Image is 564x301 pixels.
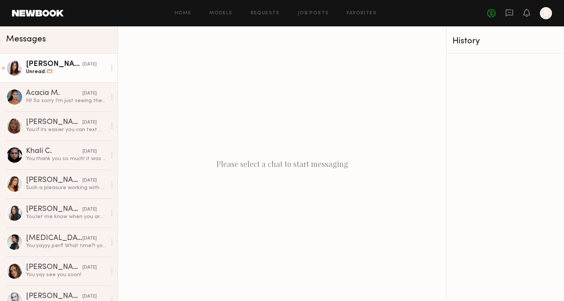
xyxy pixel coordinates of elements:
a: Requests [251,11,280,16]
div: [DATE] [82,119,97,126]
div: Acacia M. [26,90,82,97]
div: [PERSON_NAME] [26,264,82,271]
a: Job Posts [298,11,329,16]
div: [MEDICAL_DATA][PERSON_NAME] [26,235,82,242]
div: Hi! So sorry I’m just seeing the request. Is it the talent booked already? [26,97,106,104]
div: You: yay see you soon! [26,271,106,278]
div: [PERSON_NAME] [26,61,82,68]
div: You: if its easier you can text me [PHONE_NUMBER] [26,126,106,133]
div: Unread: 🫶🏼 [26,68,106,75]
span: Messages [6,35,46,44]
div: Please select a chat to start messaging [118,26,446,301]
div: [DATE] [82,293,97,300]
a: Home [175,11,192,16]
div: You: thank you so much! it was great working with you xx! [26,155,106,162]
div: [PERSON_NAME] [26,293,82,300]
a: Models [209,11,232,16]
div: [DATE] [82,177,97,184]
div: [PERSON_NAME] [26,119,82,126]
div: You: let me know when you are here and we can show you the garage to park! [26,213,106,220]
div: Khalí C. [26,148,82,155]
a: Favorites [347,11,377,16]
div: You: yayyy perf! What time?! you can call or text me for details! [PHONE_NUMBER] [26,242,106,249]
div: History [453,37,558,46]
div: [DATE] [82,264,97,271]
div: [DATE] [82,206,97,213]
div: [DATE] [82,61,97,68]
div: [DATE] [82,90,97,97]
div: [PERSON_NAME] [26,206,82,213]
div: [DATE] [82,148,97,155]
div: [DATE] [82,235,97,242]
div: [PERSON_NAME] [26,177,82,184]
a: S [540,7,552,19]
div: Such a pleasure working with you all! Thanks again for having me, and [PERSON_NAME] to work toget... [26,184,106,191]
